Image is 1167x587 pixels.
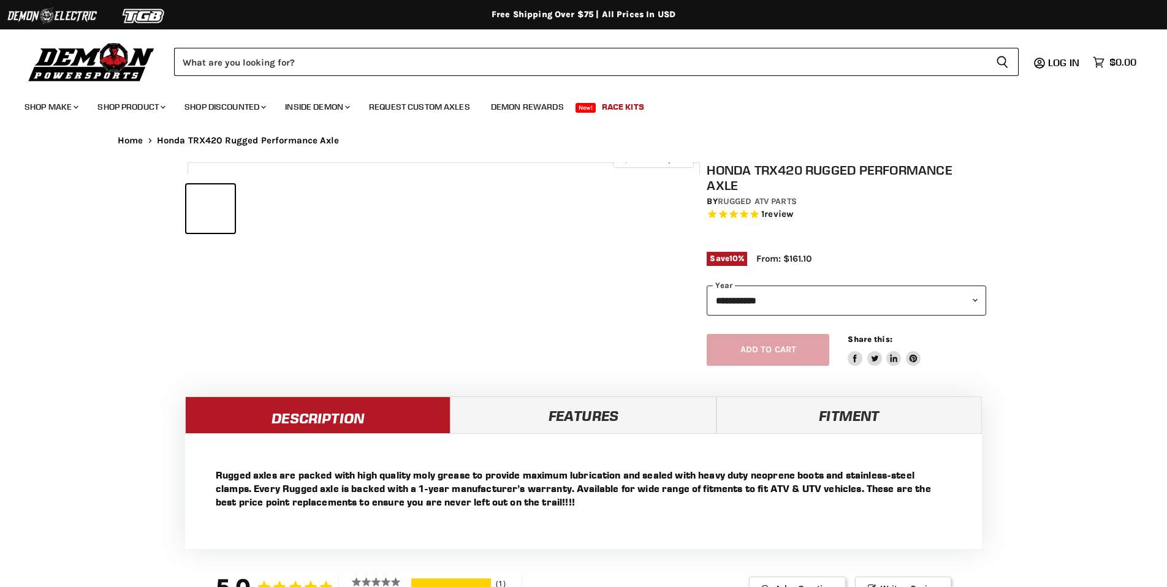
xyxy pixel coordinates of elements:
img: Demon Electric Logo 2 [6,4,98,28]
a: Shop Discounted [175,94,273,119]
input: Search [174,48,986,76]
nav: Breadcrumbs [93,135,1074,146]
a: Shop Product [88,94,173,119]
span: Share this: [848,335,892,344]
div: 5 ★ [351,577,409,587]
a: Race Kits [593,94,653,119]
button: Search [986,48,1019,76]
a: Request Custom Axles [360,94,479,119]
span: $0.00 [1109,56,1136,68]
a: Inside Demon [276,94,357,119]
a: Features [450,396,716,433]
a: Rugged ATV Parts [718,196,797,206]
button: Honda TRX420 Rugged Performance Axle thumbnail [343,184,391,233]
button: Honda TRX420 Rugged Performance Axle thumbnail [238,184,287,233]
a: Shop Make [15,94,86,119]
a: Home [118,135,143,146]
span: 10 [729,254,738,263]
span: Click to expand [619,154,687,164]
div: by [707,195,986,208]
p: Rugged axles are packed with high quality moly grease to provide maximum lubrication and sealed w... [216,468,951,509]
a: Fitment [717,396,982,433]
a: Log in [1043,57,1087,68]
button: Honda TRX420 Rugged Performance Axle thumbnail [395,184,444,233]
span: From: $161.10 [756,253,812,264]
select: year [707,286,986,316]
span: Rated 5.0 out of 5 stars 1 reviews [707,208,986,221]
h1: Honda TRX420 Rugged Performance Axle [707,162,986,193]
button: Honda TRX420 Rugged Performance Axle thumbnail [186,184,235,233]
form: Product [174,48,1019,76]
span: review [764,209,793,220]
img: TGB Logo 2 [98,4,190,28]
span: Honda TRX420 Rugged Performance Axle [157,135,339,146]
a: Description [185,396,450,433]
span: Log in [1048,56,1079,69]
div: Free Shipping Over $75 | All Prices In USD [93,9,1074,20]
span: Save % [707,252,747,265]
ul: Main menu [15,89,1133,119]
button: Honda TRX420 Rugged Performance Axle thumbnail [291,184,339,233]
a: Demon Rewards [482,94,573,119]
img: Demon Powersports [25,40,159,83]
span: 1 reviews [761,209,793,220]
aside: Share this: [848,334,921,366]
a: $0.00 [1087,53,1142,71]
span: New! [576,103,596,113]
